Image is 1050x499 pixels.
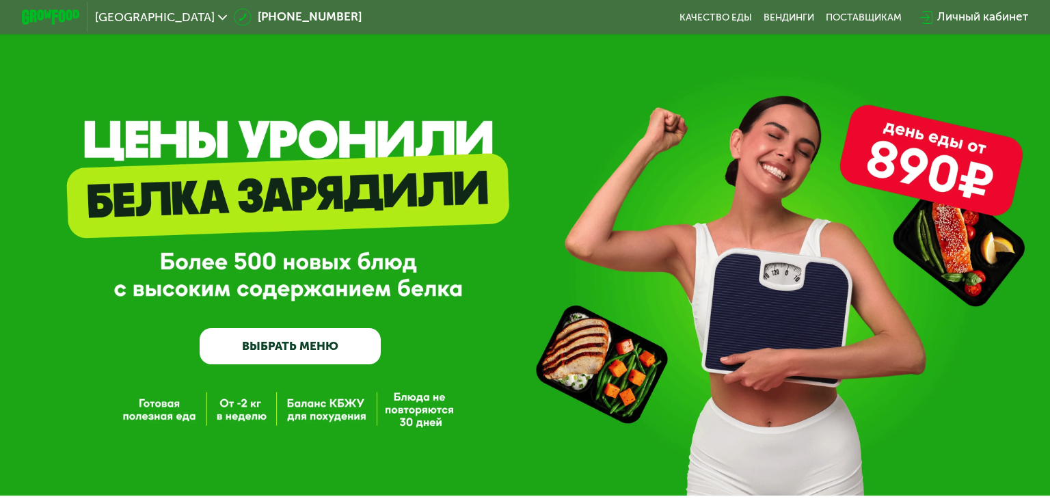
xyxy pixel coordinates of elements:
span: [GEOGRAPHIC_DATA] [95,12,215,23]
div: поставщикам [826,12,902,23]
div: Личный кабинет [937,8,1028,26]
a: Качество еды [679,12,752,23]
a: ВЫБРАТЬ МЕНЮ [200,328,381,364]
a: Вендинги [764,12,814,23]
a: [PHONE_NUMBER] [234,8,361,26]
